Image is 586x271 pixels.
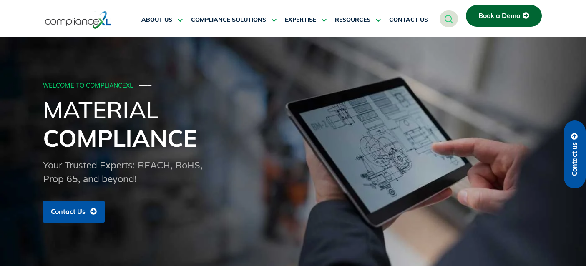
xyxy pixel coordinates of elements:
a: Book a Demo [466,5,542,27]
span: Book a Demo [478,12,520,20]
span: Compliance [43,123,197,153]
span: COMPLIANCE SOLUTIONS [191,16,266,24]
h1: Material [43,95,543,152]
a: CONTACT US [389,10,428,30]
a: Contact us [564,120,586,188]
img: logo-one.svg [45,10,111,30]
a: EXPERTISE [285,10,327,30]
a: navsearch-button [440,10,458,27]
span: CONTACT US [389,16,428,24]
span: Your Trusted Experts: REACH, RoHS, Prop 65, and beyond! [43,160,203,185]
span: ─── [139,82,152,89]
span: RESOURCES [335,16,370,24]
a: ABOUT US [141,10,183,30]
a: COMPLIANCE SOLUTIONS [191,10,277,30]
a: RESOURCES [335,10,381,30]
span: Contact us [571,142,578,176]
span: Contact Us [51,208,86,216]
a: Contact Us [43,201,105,223]
span: EXPERTISE [285,16,316,24]
span: ABOUT US [141,16,172,24]
div: WELCOME TO COMPLIANCEXL [43,83,541,90]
